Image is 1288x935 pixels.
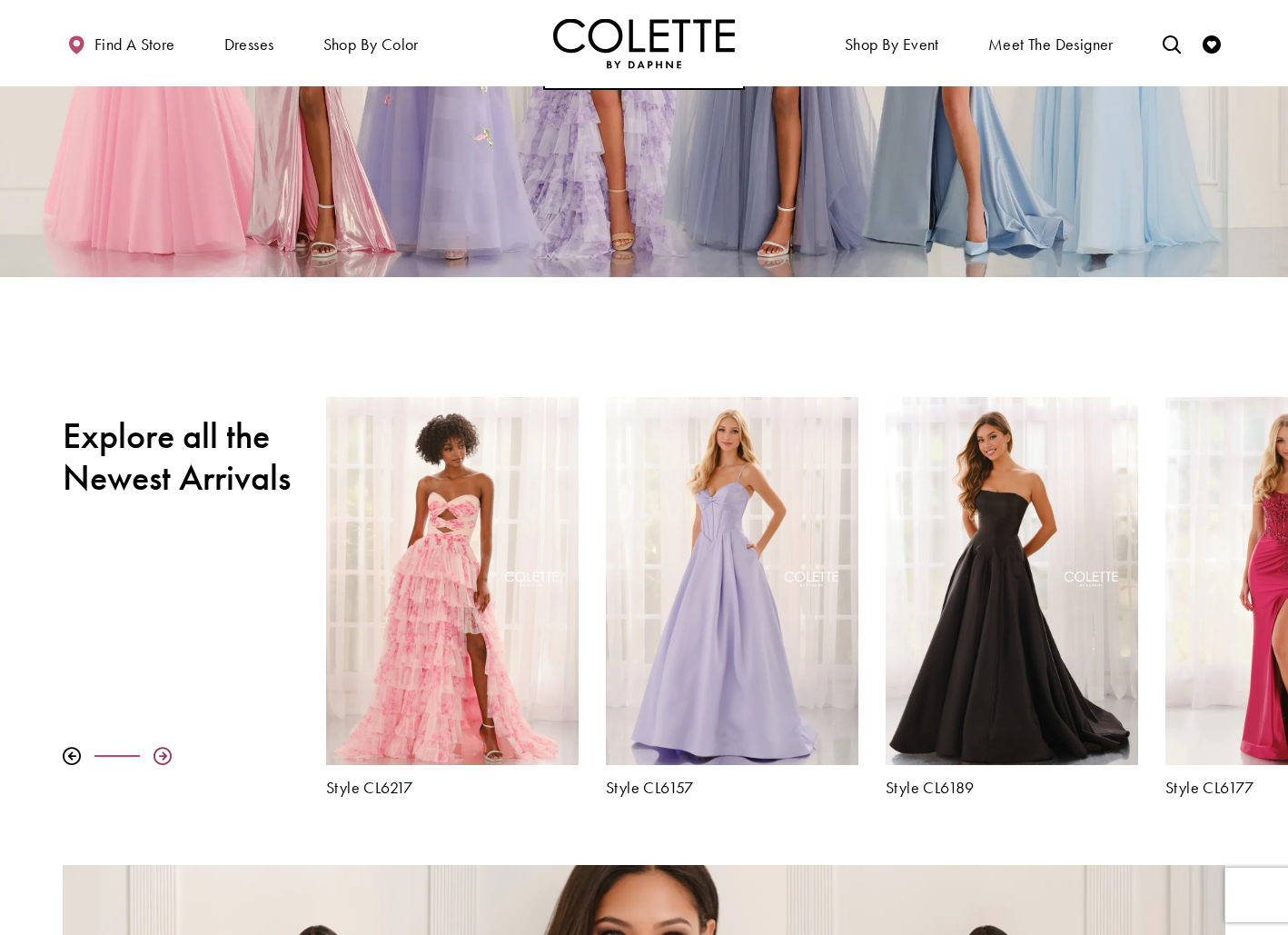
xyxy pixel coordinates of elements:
a: Style CL6157 [606,779,858,797]
img: Colette by Daphne [553,18,735,68]
a: Style CL6217 [326,779,579,797]
a: Check Wishlist [1198,18,1225,68]
a: Toggle search [1158,18,1185,68]
a: Find a store [63,18,179,68]
div: Colette by Daphne Style No. CL6189 [872,383,1152,810]
h2: Explore all the Newest Arrivals [63,415,299,499]
a: Visit Home Page [553,18,735,68]
span: Shop By Event [845,35,939,54]
div: Colette by Daphne Style No. CL6157 [592,383,872,810]
a: Visit Colette by Daphne Style No. CL6157 Page [606,397,858,764]
span: Shop By Event [840,18,944,68]
span: Dresses [224,35,274,54]
a: Visit Colette by Daphne Style No. CL6189 Page [886,397,1138,764]
a: Meet the designer [984,18,1118,68]
span: Find a store [94,35,175,54]
span: Shop by color [319,18,423,68]
a: Visit Colette by Daphne Style No. CL6217 Page [326,397,579,764]
a: Style CL6189 [886,779,1138,797]
span: Shop by color [323,35,419,54]
span: Meet the designer [988,35,1114,54]
div: Colette by Daphne Style No. CL6217 [312,383,592,810]
span: Dresses [220,18,279,68]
